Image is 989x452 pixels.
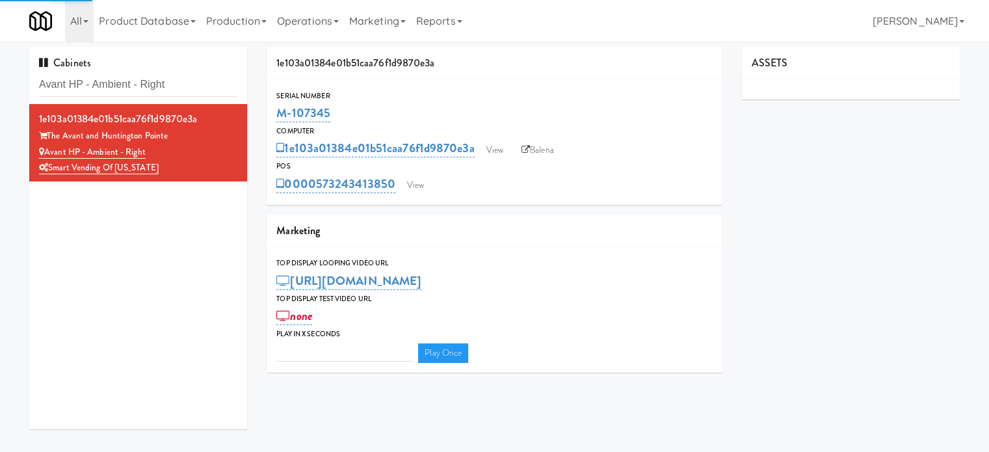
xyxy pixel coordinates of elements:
a: none [276,307,312,325]
span: Marketing [276,223,320,238]
li: 1e103a01384e01b51caa76f1d9870e3aThe Avant and Huntington Pointe Avant HP - Ambient - RightSmart V... [29,104,247,181]
a: 0000573243413850 [276,175,395,193]
a: Balena [515,140,560,160]
a: M-107345 [276,104,330,122]
img: Micromart [29,10,52,33]
span: ASSETS [752,55,788,70]
div: 1e103a01384e01b51caa76f1d9870e3a [39,109,237,129]
div: Play in X seconds [276,328,713,341]
div: The Avant and Huntington Pointe [39,128,237,144]
div: Computer [276,125,713,138]
div: Top Display Looping Video Url [276,257,713,270]
span: Cabinets [39,55,91,70]
a: View [480,140,510,160]
a: 1e103a01384e01b51caa76f1d9870e3a [276,139,474,157]
a: Play Once [418,343,468,363]
div: Top Display Test Video Url [276,293,713,306]
div: 1e103a01384e01b51caa76f1d9870e3a [267,47,722,80]
a: [URL][DOMAIN_NAME] [276,272,421,290]
a: View [401,176,430,195]
div: Serial Number [276,90,713,103]
a: Avant HP - Ambient - Right [39,146,146,159]
a: Smart Vending of [US_STATE] [39,161,159,174]
div: POS [276,160,713,173]
input: Search cabinets [39,73,237,97]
